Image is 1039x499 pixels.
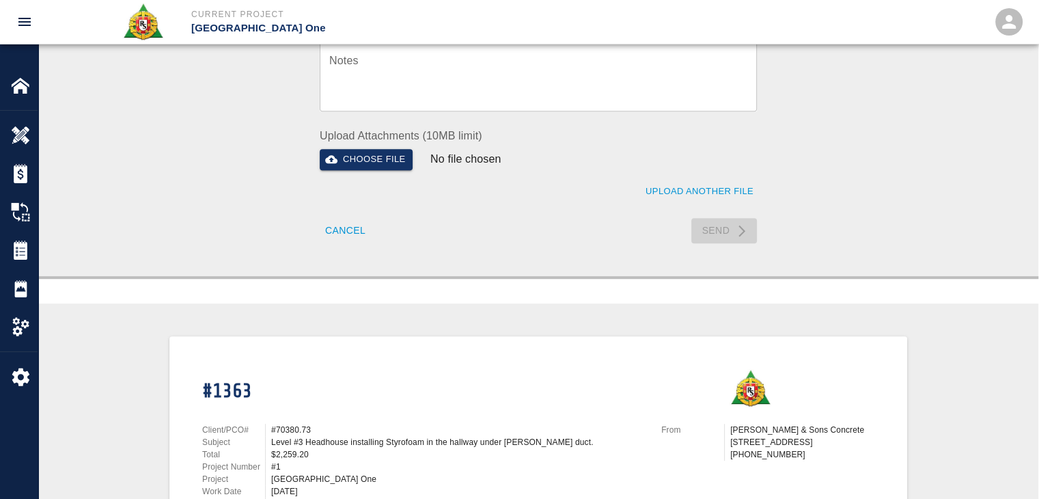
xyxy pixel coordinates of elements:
button: Upload Another File [642,181,757,202]
p: Subject [202,436,265,448]
button: open drawer [8,5,41,38]
div: $2,259.20 [271,448,645,461]
iframe: Chat Widget [971,433,1039,499]
p: [STREET_ADDRESS] [730,436,874,448]
p: Project [202,473,265,485]
p: Total [202,448,265,461]
div: [GEOGRAPHIC_DATA] One [271,473,645,485]
p: Work Date [202,485,265,498]
p: From [661,424,724,436]
button: Cancel [320,218,371,243]
div: [DATE] [271,485,645,498]
p: [PHONE_NUMBER] [730,448,874,461]
h1: #1363 [202,380,645,404]
button: Choose file [320,149,413,170]
label: Upload Attachments (10MB limit) [320,128,757,144]
p: Project Number [202,461,265,473]
p: [PERSON_NAME] & Sons Concrete [730,424,874,436]
div: Level #3 Headhouse installing Styrofoam in the hallway under [PERSON_NAME] duct. [271,436,645,448]
p: No file chosen [430,151,501,167]
img: Roger & Sons Concrete [122,3,164,41]
p: Client/PCO# [202,424,265,436]
img: Roger & Sons Concrete [730,369,771,407]
p: Current Project [191,8,594,21]
div: #1 [271,461,645,473]
p: [GEOGRAPHIC_DATA] One [191,21,594,36]
div: #70380.73 [271,424,645,436]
